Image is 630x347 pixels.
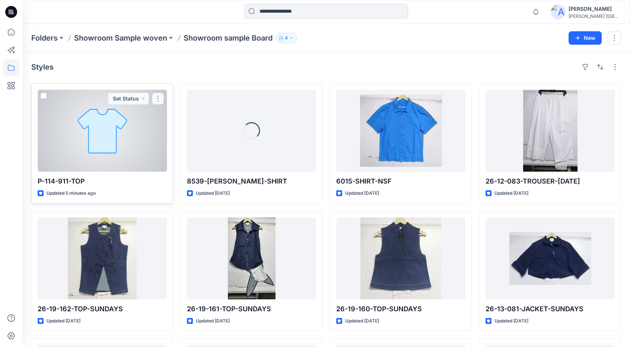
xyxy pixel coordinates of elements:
[38,217,167,299] a: 26-19-162-TOP-SUNDAYS
[551,4,566,19] img: avatar
[569,31,602,45] button: New
[276,33,297,43] button: 4
[38,90,167,172] a: P-114-911-TOP
[285,34,288,42] p: 4
[486,217,615,299] a: 26-13-081-JACKET-SUNDAYS
[47,190,96,197] p: Updated 5 minutes ago
[486,176,615,187] p: 26-12-083-TROUSER-[DATE]
[196,317,230,325] p: Updated [DATE]
[494,317,528,325] p: Updated [DATE]
[336,176,465,187] p: 6015-SHIRT-NSF
[569,13,621,19] div: [PERSON_NAME] ([GEOGRAPHIC_DATA]) Exp...
[187,176,316,187] p: 8539-[PERSON_NAME]-SHIRT
[336,304,465,314] p: 26-19-160-TOP-SUNDAYS
[187,217,316,299] a: 26-19-161-TOP-SUNDAYS
[336,90,465,172] a: 6015-SHIRT-NSF
[196,190,230,197] p: Updated [DATE]
[31,33,58,43] a: Folders
[47,317,80,325] p: Updated [DATE]
[187,304,316,314] p: 26-19-161-TOP-SUNDAYS
[74,33,167,43] a: Showroom Sample woven
[569,4,621,13] div: [PERSON_NAME]
[486,304,615,314] p: 26-13-081-JACKET-SUNDAYS
[184,33,273,43] p: Showroom sample Board
[345,190,379,197] p: Updated [DATE]
[38,176,167,187] p: P-114-911-TOP
[486,90,615,172] a: 26-12-083-TROUSER-SUNDAY
[336,217,465,299] a: 26-19-160-TOP-SUNDAYS
[31,63,54,71] h4: Styles
[494,190,528,197] p: Updated [DATE]
[345,317,379,325] p: Updated [DATE]
[38,304,167,314] p: 26-19-162-TOP-SUNDAYS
